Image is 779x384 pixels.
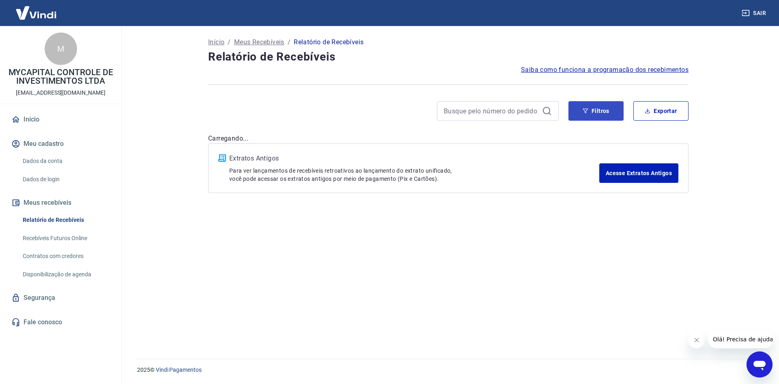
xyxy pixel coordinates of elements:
[229,167,599,183] p: Para ver lançamentos de recebíveis retroativos ao lançamento do extrato unificado, você pode aces...
[10,313,112,331] a: Fale conosco
[10,135,112,153] button: Meu cadastro
[208,134,689,143] p: Carregando...
[444,105,539,117] input: Busque pelo número do pedido
[633,101,689,121] button: Exportar
[708,330,773,348] iframe: Mensagem da empresa
[19,266,112,283] a: Disponibilização de agenda
[10,111,112,128] a: Início
[19,171,112,188] a: Dados de login
[689,332,705,348] iframe: Fechar mensagem
[218,154,226,162] img: ícone
[10,289,112,307] a: Segurança
[294,37,364,47] p: Relatório de Recebíveis
[747,351,773,377] iframe: Botão para abrir a janela de mensagens
[228,37,230,47] p: /
[568,101,624,121] button: Filtros
[6,68,115,85] p: MYCAPITAL CONTROLE DE INVESTIMENTOS LTDA
[5,6,68,12] span: Olá! Precisa de ajuda?
[16,89,105,97] p: [EMAIL_ADDRESS][DOMAIN_NAME]
[45,33,77,65] div: M
[208,37,224,47] a: Início
[10,194,112,212] button: Meus recebíveis
[234,37,284,47] a: Meus Recebíveis
[19,153,112,169] a: Dados da conta
[137,366,760,374] p: 2025 ©
[208,49,689,65] h4: Relatório de Recebíveis
[288,37,291,47] p: /
[521,65,689,75] a: Saiba como funciona a programação dos recebimentos
[19,212,112,228] a: Relatório de Recebíveis
[19,248,112,265] a: Contratos com credores
[599,163,678,183] a: Acesse Extratos Antigos
[229,154,599,163] p: Extratos Antigos
[19,230,112,247] a: Recebíveis Futuros Online
[156,367,202,373] a: Vindi Pagamentos
[740,6,769,21] button: Sair
[10,0,62,25] img: Vindi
